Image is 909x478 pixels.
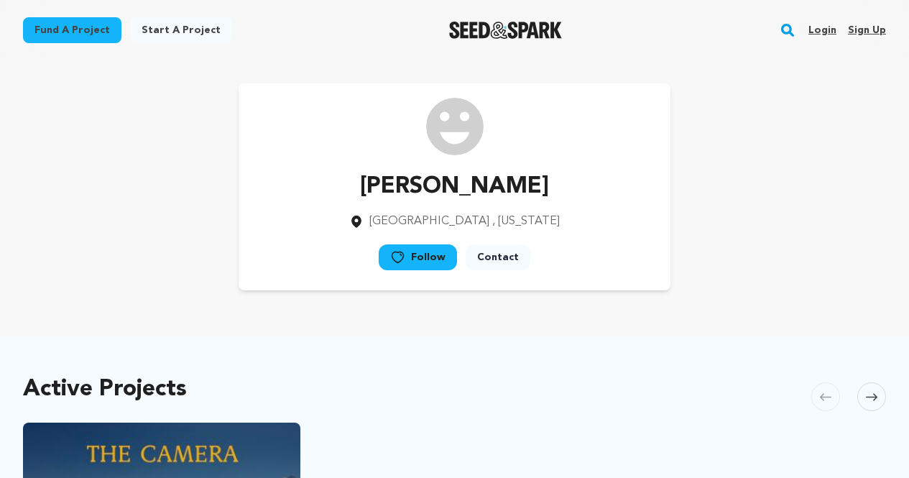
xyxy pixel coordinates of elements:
span: , [US_STATE] [492,216,560,227]
img: Seed&Spark Logo Dark Mode [449,22,562,39]
a: Sign up [848,19,886,42]
img: /img/default-images/user/medium/user.png image [426,98,484,155]
a: Login [808,19,836,42]
p: [PERSON_NAME] [349,170,560,204]
a: Fund a project [23,17,121,43]
a: Follow [379,244,457,270]
a: Start a project [130,17,232,43]
span: [GEOGRAPHIC_DATA] [369,216,489,227]
h2: Active Projects [23,380,187,400]
a: Contact [466,244,530,270]
a: Seed&Spark Homepage [449,22,562,39]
